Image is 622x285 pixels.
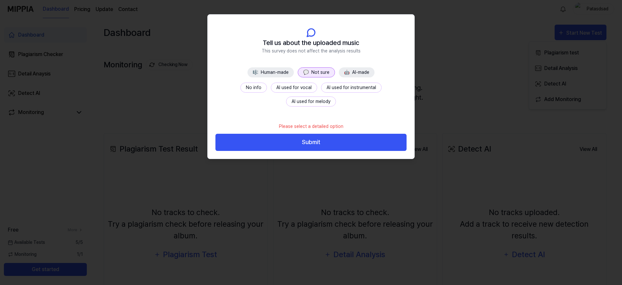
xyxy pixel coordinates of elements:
[240,83,267,93] button: No info
[248,67,294,77] button: 🎼Human-made
[321,83,382,93] button: AI used for instrumental
[275,119,347,134] div: Please select a detailed option
[271,83,317,93] button: AI used for vocal
[339,67,374,77] button: 🤖AI-made
[298,67,335,77] button: 💬Not sure
[215,134,407,151] button: Submit
[262,48,361,54] span: This survey does not affect the analysis results
[263,38,359,48] span: Tell us about the uploaded music
[286,97,336,107] button: AI used for melody
[303,70,309,75] span: 💬
[253,70,258,75] span: 🎼
[344,70,350,75] span: 🤖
